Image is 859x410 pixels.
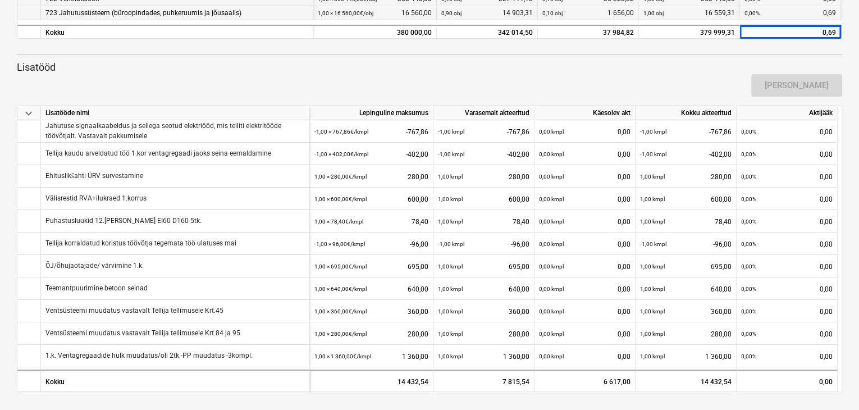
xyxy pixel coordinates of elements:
small: 1,00 × 600,00€ / kmpl [314,196,367,202]
p: Ehituslikšahti ÜRV survestamine [45,171,143,181]
small: 1,00 kmpl [438,263,463,270]
div: 0,00 [539,210,630,233]
small: -1,00 × 767,86€ / kmpl [314,129,368,135]
div: Aktijääk [737,106,838,120]
small: 0,90 obj [441,10,462,16]
small: 1,00 × 16 560,00€ / obj [318,10,373,16]
div: 78,40 [640,210,732,233]
small: 0,00% [741,286,756,292]
small: 1,00 × 360,00€ / kmpl [314,308,367,315]
div: 0,00 [539,255,630,278]
div: Kokku [41,370,310,392]
div: 0,00 [539,322,630,345]
div: 360,00 [314,300,428,323]
div: 280,00 [438,165,529,188]
small: 0,00 kmpl [539,308,564,315]
small: 1,00 kmpl [438,353,463,359]
div: 0,00 [539,367,630,390]
div: 380 000,00 [318,26,432,40]
p: Lisatööd [17,61,842,74]
p: Teemantpuurimine betoon seinad [45,284,148,293]
small: -1,00 kmpl [438,129,464,135]
div: 695,00 [438,255,529,278]
div: -767,86 [314,120,428,143]
div: Käesolev akt [534,106,636,120]
div: 0,00 [741,188,833,211]
div: 0,00 [539,120,630,143]
div: 600,00 [438,188,529,211]
small: 1,00 kmpl [640,218,665,225]
div: 0,00 [539,345,630,368]
div: 78,40 [314,210,428,233]
small: 1,00 kmpl [640,174,665,180]
div: Varasemalt akteeritud [433,106,534,120]
div: 695,00 [640,255,732,278]
div: 640,00 [438,277,529,300]
div: 37 984,82 [542,26,634,40]
small: 1,00 × 78,40€ / kmpl [314,218,363,225]
div: 0,00 [539,165,630,188]
div: 342 014,50 [441,26,533,40]
small: 0,00% [741,129,756,135]
div: 1 360,00 [640,345,732,368]
small: 1,00 kmpl [438,196,463,202]
small: 0,10 obj [542,10,563,16]
small: 0,00 kmpl [539,196,564,202]
small: 1,00 kmpl [640,286,665,292]
div: 0,00 [737,370,838,392]
p: Tellija kaudu arveldatud töö 1.kor ventagregaadi jaoks seina eemaldamine [45,149,271,158]
small: 1,00 obj [643,10,664,16]
small: 1,00 × 280,00€ / kmpl [314,174,367,180]
div: 14 432,54 [636,370,737,392]
small: 0,00% [741,196,756,202]
small: 1,00 × 280,00€ / kmpl [314,331,367,337]
div: 0,00 [741,300,833,323]
div: 0,00 [539,277,630,300]
small: 0,00% [741,331,756,337]
div: 0,00 [741,120,833,143]
small: -1,00 kmpl [438,151,464,157]
span: keyboard_arrow_down [22,107,35,120]
small: -1,00 × 402,00€ / kmpl [314,151,368,157]
small: -1,00 kmpl [438,241,464,247]
div: -767,86 [640,120,732,143]
small: 1,00 kmpl [640,331,665,337]
div: 16 559,31 [643,6,735,20]
div: 600,00 [314,188,428,211]
small: 1,00 kmpl [438,308,463,315]
small: 0,00% [741,353,756,359]
div: 2 918,00 [640,367,732,390]
div: 14 432,54 [310,370,433,392]
p: Ventsüsteemi muudatus vastavalt Tellija tellimusele Krt.45 [45,306,223,316]
div: -767,86 [438,120,529,143]
div: 0,00 [741,233,833,256]
div: 280,00 [640,165,732,188]
div: -402,00 [438,143,529,166]
p: 1.k. Ventagregaadide hulk muudatus/oli 2tk.-PP muudatus -3kompl. [45,351,253,361]
p: ÕJ/õhujaotajade/ värvimine 1.k. [45,261,144,271]
small: 0,00% [741,263,756,270]
p: Välisrestid RVA+ilukraed 1.korrus [45,194,147,203]
small: 1,00 kmpl [640,353,665,359]
small: 0,00 kmpl [539,129,564,135]
div: 0,69 [744,26,836,40]
div: 16 560,00 [318,6,432,20]
div: 360,00 [640,300,732,323]
div: -96,00 [438,233,529,256]
small: 0,00% [741,218,756,225]
small: -1,00 kmpl [640,241,666,247]
div: 7 815,54 [433,370,534,392]
div: 78,40 [438,210,529,233]
div: 379 999,31 [639,25,740,39]
div: 0,00 [539,300,630,323]
small: 0,00% [741,308,756,315]
div: Kokku [41,25,313,39]
div: -96,00 [640,233,732,256]
small: 0,00 kmpl [539,218,564,225]
div: 0,00 [741,143,833,166]
div: 600,00 [640,188,732,211]
small: 0,00% [744,10,760,16]
div: 2 918,00 [314,367,428,390]
small: 0,00 kmpl [539,241,564,247]
div: 0,00 [741,210,833,233]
